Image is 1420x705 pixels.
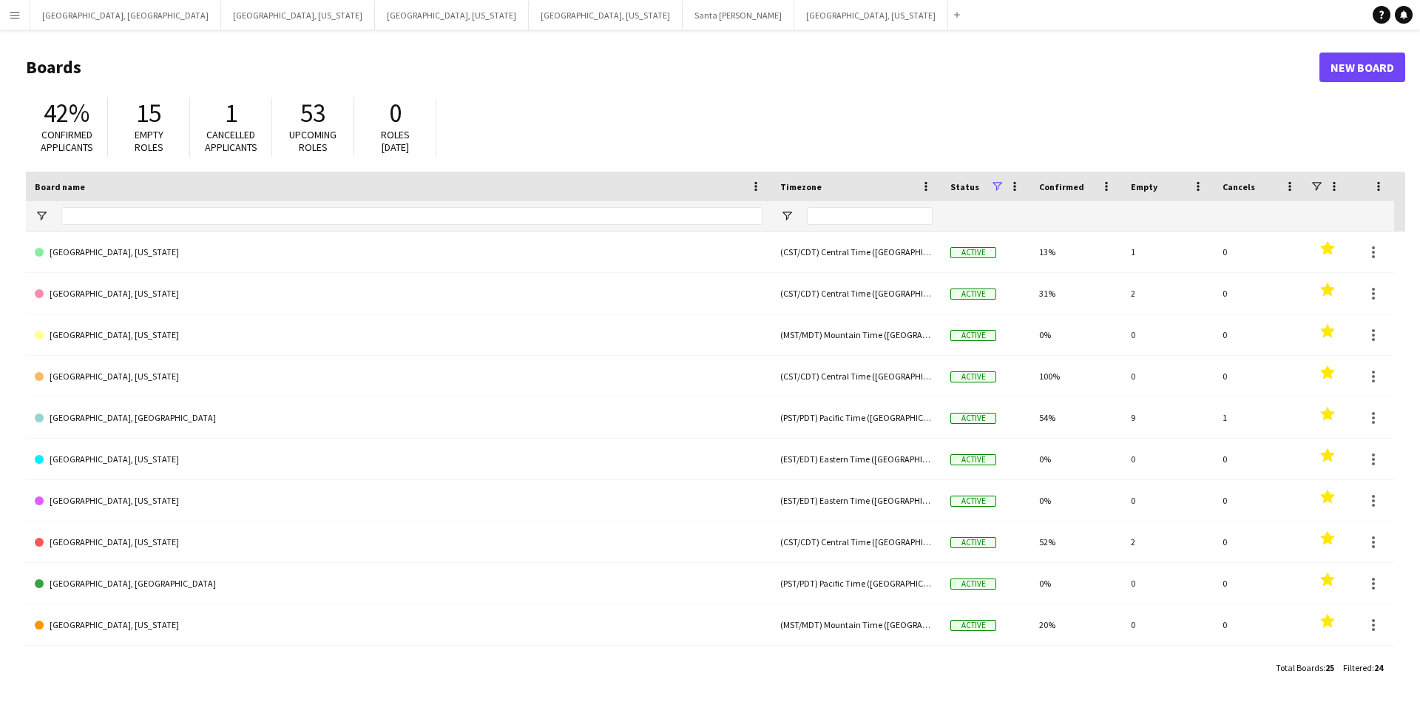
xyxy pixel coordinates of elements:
[35,646,763,687] a: [GEOGRAPHIC_DATA], [GEOGRAPHIC_DATA]
[41,128,93,154] span: Confirmed applicants
[1343,662,1372,673] span: Filtered
[950,454,996,465] span: Active
[1214,480,1305,521] div: 0
[1039,181,1084,192] span: Confirmed
[1214,563,1305,604] div: 0
[35,314,763,356] a: [GEOGRAPHIC_DATA], [US_STATE]
[35,397,763,439] a: [GEOGRAPHIC_DATA], [GEOGRAPHIC_DATA]
[771,439,941,479] div: (EST/EDT) Eastern Time ([GEOGRAPHIC_DATA] & [GEOGRAPHIC_DATA])
[683,1,794,30] button: Santa [PERSON_NAME]
[771,356,941,397] div: (CST/CDT) Central Time ([GEOGRAPHIC_DATA] & [GEOGRAPHIC_DATA])
[950,620,996,631] span: Active
[771,563,941,604] div: (PST/PDT) Pacific Time ([GEOGRAPHIC_DATA] & [GEOGRAPHIC_DATA])
[1276,662,1323,673] span: Total Boards
[780,209,794,223] button: Open Filter Menu
[529,1,683,30] button: [GEOGRAPHIC_DATA], [US_STATE]
[1214,439,1305,479] div: 0
[375,1,529,30] button: [GEOGRAPHIC_DATA], [US_STATE]
[225,97,237,129] span: 1
[771,273,941,314] div: (CST/CDT) Central Time ([GEOGRAPHIC_DATA] & [GEOGRAPHIC_DATA])
[771,314,941,355] div: (MST/MDT) Mountain Time ([GEOGRAPHIC_DATA] & [GEOGRAPHIC_DATA])
[1214,646,1305,687] div: 0
[1131,181,1157,192] span: Empty
[35,209,48,223] button: Open Filter Menu
[35,273,763,314] a: [GEOGRAPHIC_DATA], [US_STATE]
[1122,522,1214,562] div: 2
[35,439,763,480] a: [GEOGRAPHIC_DATA], [US_STATE]
[1343,653,1383,682] div: :
[1030,314,1122,355] div: 0%
[1122,439,1214,479] div: 0
[1223,181,1255,192] span: Cancels
[771,604,941,645] div: (MST/MDT) Mountain Time ([GEOGRAPHIC_DATA] & [GEOGRAPHIC_DATA])
[950,496,996,507] span: Active
[26,56,1319,78] h1: Boards
[1122,356,1214,397] div: 0
[950,578,996,590] span: Active
[1122,232,1214,272] div: 1
[771,397,941,438] div: (PST/PDT) Pacific Time ([GEOGRAPHIC_DATA] & [GEOGRAPHIC_DATA])
[1122,273,1214,314] div: 2
[1030,273,1122,314] div: 31%
[1030,232,1122,272] div: 13%
[1319,53,1405,82] a: New Board
[1030,563,1122,604] div: 0%
[1214,604,1305,645] div: 0
[35,480,763,522] a: [GEOGRAPHIC_DATA], [US_STATE]
[1030,646,1122,687] div: 0%
[135,128,163,154] span: Empty roles
[794,1,948,30] button: [GEOGRAPHIC_DATA], [US_STATE]
[289,128,337,154] span: Upcoming roles
[950,289,996,300] span: Active
[1030,356,1122,397] div: 100%
[1122,480,1214,521] div: 0
[1030,480,1122,521] div: 0%
[136,97,161,129] span: 15
[1122,646,1214,687] div: 0
[950,247,996,258] span: Active
[771,232,941,272] div: (CST/CDT) Central Time ([GEOGRAPHIC_DATA] & [GEOGRAPHIC_DATA])
[1122,563,1214,604] div: 0
[807,207,933,225] input: Timezone Filter Input
[35,604,763,646] a: [GEOGRAPHIC_DATA], [US_STATE]
[1276,653,1334,682] div: :
[300,97,325,129] span: 53
[389,97,402,129] span: 0
[30,1,221,30] button: [GEOGRAPHIC_DATA], [GEOGRAPHIC_DATA]
[950,371,996,382] span: Active
[780,181,822,192] span: Timezone
[221,1,375,30] button: [GEOGRAPHIC_DATA], [US_STATE]
[1030,522,1122,562] div: 52%
[35,232,763,273] a: [GEOGRAPHIC_DATA], [US_STATE]
[1122,314,1214,355] div: 0
[1325,662,1334,673] span: 25
[1214,522,1305,562] div: 0
[771,480,941,521] div: (EST/EDT) Eastern Time ([GEOGRAPHIC_DATA] & [GEOGRAPHIC_DATA])
[1214,397,1305,438] div: 1
[205,128,257,154] span: Cancelled applicants
[381,128,410,154] span: Roles [DATE]
[950,413,996,424] span: Active
[1374,662,1383,673] span: 24
[1214,314,1305,355] div: 0
[771,522,941,562] div: (CST/CDT) Central Time ([GEOGRAPHIC_DATA] & [GEOGRAPHIC_DATA])
[61,207,763,225] input: Board name Filter Input
[1030,439,1122,479] div: 0%
[950,181,979,192] span: Status
[35,522,763,563] a: [GEOGRAPHIC_DATA], [US_STATE]
[1030,397,1122,438] div: 54%
[1214,356,1305,397] div: 0
[1122,397,1214,438] div: 9
[35,563,763,604] a: [GEOGRAPHIC_DATA], [GEOGRAPHIC_DATA]
[1214,232,1305,272] div: 0
[771,646,941,687] div: (PST/PDT) Pacific Time ([GEOGRAPHIC_DATA] & [GEOGRAPHIC_DATA])
[950,537,996,548] span: Active
[44,97,89,129] span: 42%
[1214,273,1305,314] div: 0
[1030,604,1122,645] div: 20%
[35,181,85,192] span: Board name
[35,356,763,397] a: [GEOGRAPHIC_DATA], [US_STATE]
[1122,604,1214,645] div: 0
[950,330,996,341] span: Active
